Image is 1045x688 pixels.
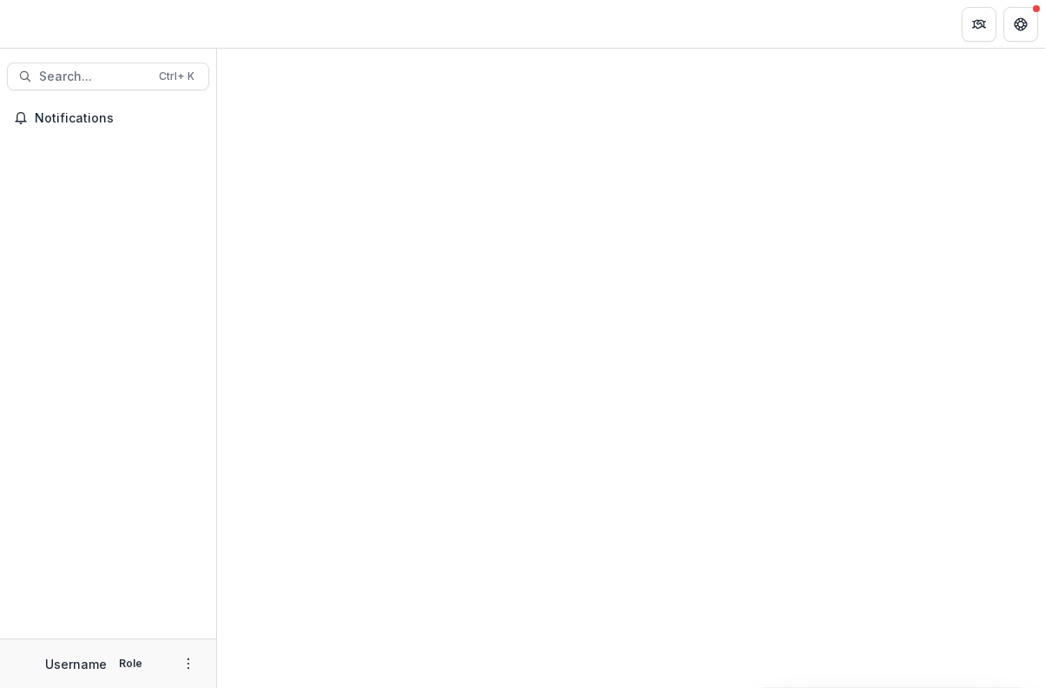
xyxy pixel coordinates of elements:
[7,63,209,90] button: Search...
[114,656,148,671] p: Role
[35,111,202,126] span: Notifications
[7,104,209,132] button: Notifications
[962,7,996,42] button: Partners
[178,653,199,674] button: More
[1003,7,1038,42] button: Get Help
[155,67,198,86] div: Ctrl + K
[45,655,107,673] p: Username
[39,69,148,84] span: Search...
